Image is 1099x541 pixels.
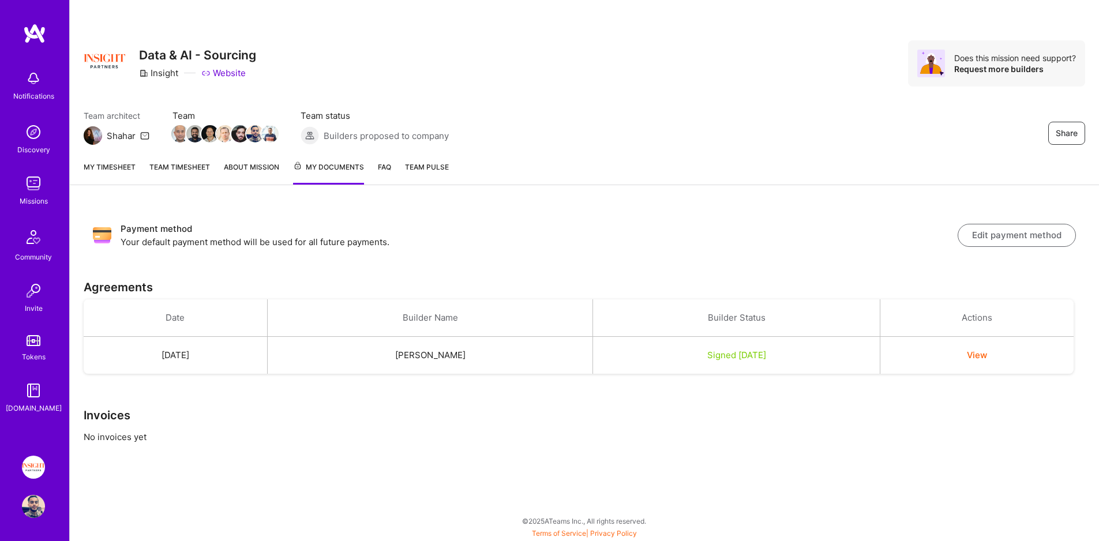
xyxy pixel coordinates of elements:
img: discovery [22,121,45,144]
a: Team Member Avatar [172,124,187,144]
div: Shahar [107,130,136,142]
div: Does this mission need support? [954,52,1076,63]
span: Share [1056,127,1078,139]
th: Date [84,299,267,337]
td: [PERSON_NAME] [267,337,592,374]
h3: Data & AI - Sourcing [139,48,256,62]
span: Team Pulse [405,163,449,171]
span: | [532,529,637,538]
a: FAQ [378,161,391,185]
img: Payment method [93,226,111,245]
a: Insight Partners: Data & AI - Sourcing [19,456,48,479]
img: Invite [22,279,45,302]
i: icon Mail [140,131,149,140]
th: Builder Status [593,299,880,337]
a: Team Member Avatar [217,124,232,144]
button: Edit payment method [958,224,1076,247]
a: Team Pulse [405,161,449,185]
i: icon CompanyGray [139,69,148,78]
button: View [967,349,987,361]
span: Team architect [84,110,149,122]
img: Team Member Avatar [231,125,249,142]
a: My Documents [293,161,364,185]
div: Tokens [22,351,46,363]
span: Builders proposed to company [324,130,449,142]
span: Team [172,110,277,122]
a: Privacy Policy [590,529,637,538]
span: Team status [301,110,449,122]
p: Your default payment method will be used for all future payments. [121,236,958,248]
img: Team Member Avatar [216,125,234,142]
img: Avatar [917,50,945,77]
a: Website [201,67,246,79]
div: Community [15,251,52,263]
td: [DATE] [84,337,267,374]
img: bell [22,67,45,90]
div: Signed [DATE] [607,349,866,361]
span: My Documents [293,161,364,174]
img: Team Member Avatar [186,125,204,142]
th: Actions [880,299,1074,337]
img: Builders proposed to company [301,126,319,145]
img: Team Member Avatar [261,125,279,142]
div: Insight [139,67,178,79]
div: Invite [25,302,43,314]
img: Team Member Avatar [246,125,264,142]
a: Team Member Avatar [232,124,247,144]
img: Community [20,223,47,251]
button: Share [1048,122,1085,145]
img: Team Architect [84,126,102,145]
div: Notifications [13,90,54,102]
div: © 2025 ATeams Inc., All rights reserved. [69,506,1099,535]
img: Insight Partners: Data & AI - Sourcing [22,456,45,479]
img: tokens [27,335,40,346]
a: My timesheet [84,161,136,185]
div: Missions [20,195,48,207]
h3: Agreements [84,280,1085,294]
p: No invoices yet [84,431,1085,443]
h3: Invoices [84,408,1085,422]
h3: Payment method [121,222,958,236]
div: Request more builders [954,63,1076,74]
a: About Mission [224,161,279,185]
div: Discovery [17,144,50,156]
img: Team Member Avatar [171,125,189,142]
a: Terms of Service [532,529,586,538]
img: guide book [22,379,45,402]
img: User Avatar [22,495,45,518]
a: Team Member Avatar [202,124,217,144]
a: Team Member Avatar [247,124,262,144]
img: teamwork [22,172,45,195]
a: User Avatar [19,495,48,518]
a: Team Member Avatar [262,124,277,144]
a: Team Member Avatar [187,124,202,144]
img: Company Logo [84,40,125,82]
th: Builder Name [267,299,592,337]
img: logo [23,23,46,44]
img: Team Member Avatar [201,125,219,142]
div: [DOMAIN_NAME] [6,402,62,414]
a: Team timesheet [149,161,210,185]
